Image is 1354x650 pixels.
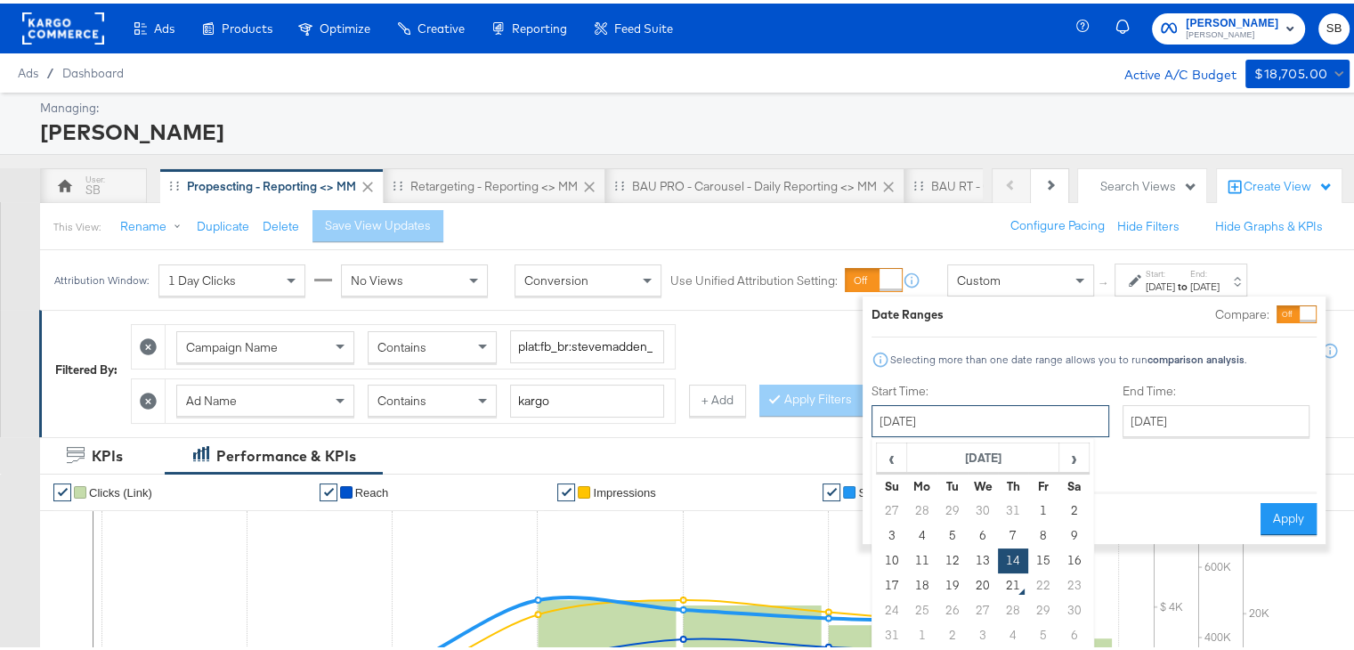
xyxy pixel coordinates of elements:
[907,545,937,570] td: 11
[512,18,567,32] span: Reporting
[1326,15,1342,36] span: SB
[1106,56,1236,83] div: Active A/C Budget
[907,495,937,520] td: 28
[1186,25,1278,39] span: [PERSON_NAME]
[889,350,1247,362] div: Selecting more than one date range allows you to run .
[998,595,1028,620] td: 28
[998,207,1117,239] button: Configure Pacing
[377,389,426,405] span: Contains
[1028,595,1058,620] td: 29
[937,595,968,620] td: 26
[40,113,1345,143] div: [PERSON_NAME]
[1100,175,1197,191] div: Search Views
[320,480,337,498] a: ✔
[1096,277,1113,283] span: ↑
[968,545,998,570] td: 13
[689,381,746,413] button: + Add
[877,595,907,620] td: 24
[1123,379,1317,396] label: End Time:
[1058,545,1089,570] td: 16
[823,480,840,498] a: ✔
[1186,11,1278,29] span: [PERSON_NAME]
[1190,276,1220,290] div: [DATE]
[18,62,38,77] span: Ads
[186,389,237,405] span: Ad Name
[957,269,1001,285] span: Custom
[53,216,101,231] div: This View:
[907,440,1059,470] th: [DATE]
[351,269,403,285] span: No Views
[40,96,1345,113] div: Managing:
[85,178,101,195] div: SB
[968,570,998,595] td: 20
[1028,470,1058,495] th: Fr
[907,570,937,595] td: 18
[907,620,937,645] td: 1
[1245,56,1350,85] button: $18,705.00
[1117,215,1180,232] button: Hide Filters
[877,545,907,570] td: 10
[53,271,150,283] div: Attribution Window:
[1175,276,1190,289] strong: to
[614,177,624,187] div: Drag to reorder tab
[877,620,907,645] td: 31
[937,520,968,545] td: 5
[937,470,968,495] th: Tu
[89,483,152,496] span: Clicks (Link)
[62,62,124,77] a: Dashboard
[968,595,998,620] td: 27
[263,215,299,232] button: Delete
[1146,264,1175,276] label: Start:
[1215,303,1269,320] label: Compare:
[877,570,907,595] td: 17
[968,495,998,520] td: 30
[1318,10,1350,41] button: SB
[968,620,998,645] td: 3
[320,18,370,32] span: Optimize
[1058,570,1089,595] td: 23
[510,381,664,414] input: Enter a search term
[998,545,1028,570] td: 14
[858,483,892,496] span: Spend
[169,177,179,187] div: Drag to reorder tab
[55,358,118,375] div: Filtered By:
[907,595,937,620] td: 25
[937,545,968,570] td: 12
[1215,215,1323,232] button: Hide Graphs & KPIs
[998,470,1028,495] th: Th
[418,18,465,32] span: Creative
[878,441,905,467] span: ‹
[154,18,174,32] span: Ads
[877,495,907,520] td: 27
[614,18,673,32] span: Feed Suite
[937,620,968,645] td: 2
[1147,349,1245,362] strong: comparison analysis
[872,303,944,320] div: Date Ranges
[937,570,968,595] td: 19
[1146,276,1175,290] div: [DATE]
[632,175,877,191] div: BAU PRO - Carousel - Daily Reporting <> MM
[1058,595,1089,620] td: 30
[907,470,937,495] th: Mo
[1028,495,1058,520] td: 1
[931,175,1165,191] div: BAU RT - Carousel - Daily Reporting <> MM
[197,215,249,232] button: Duplicate
[593,483,655,496] span: Impressions
[186,336,278,352] span: Campaign Name
[670,269,838,286] label: Use Unified Attribution Setting:
[1254,60,1327,82] div: $18,705.00
[1058,470,1089,495] th: Sa
[38,62,62,77] span: /
[168,269,236,285] span: 1 Day Clicks
[216,443,356,463] div: Performance & KPIs
[53,480,71,498] a: ✔
[968,520,998,545] td: 6
[998,520,1028,545] td: 7
[1060,441,1088,467] span: ›
[1028,545,1058,570] td: 15
[937,495,968,520] td: 29
[1058,520,1089,545] td: 9
[1028,520,1058,545] td: 8
[877,470,907,495] th: Su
